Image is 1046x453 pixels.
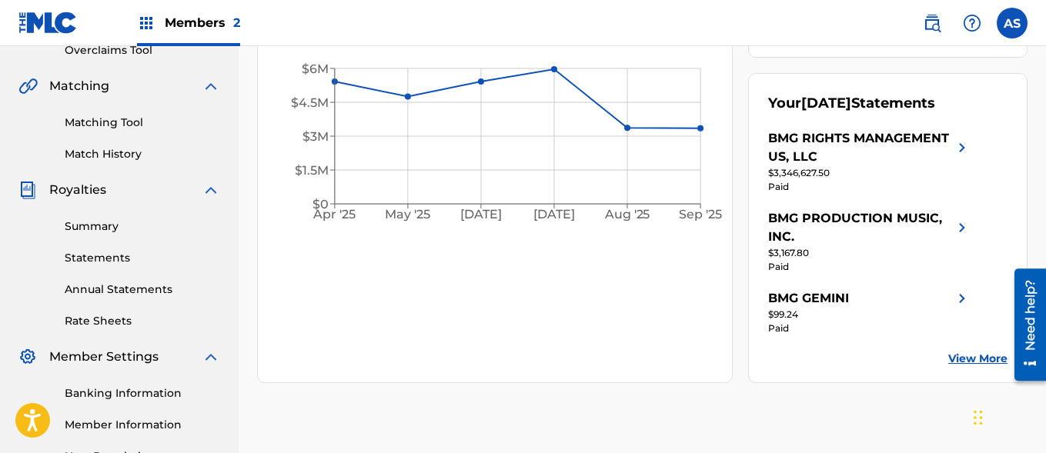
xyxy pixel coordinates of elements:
[65,146,220,162] a: Match History
[18,181,37,199] img: Royalties
[768,321,971,335] div: Paid
[65,313,220,329] a: Rate Sheets
[680,208,723,222] tspan: Sep '25
[18,348,37,366] img: Member Settings
[953,209,971,246] img: right chevron icon
[534,208,576,222] tspan: [DATE]
[233,15,240,30] span: 2
[768,246,971,260] div: $3,167.80
[302,129,329,144] tspan: $3M
[948,351,1008,367] a: View More
[202,181,220,199] img: expand
[953,129,971,166] img: right chevron icon
[957,8,988,38] div: Help
[768,289,971,335] a: BMG GEMINIright chevron icon$99.24Paid
[65,218,220,235] a: Summary
[65,281,220,298] a: Annual Statements
[768,93,935,114] div: Your Statements
[202,77,220,95] img: expand
[997,8,1028,38] div: User Menu
[49,77,109,95] span: Matching
[768,129,971,194] a: BMG RIGHTS MANAGEMENT US, LLCright chevron icon$3,346,627.50Paid
[49,348,159,366] span: Member Settings
[18,12,78,34] img: MLC Logo
[49,181,106,199] span: Royalties
[953,289,971,308] img: right chevron icon
[460,208,502,222] tspan: [DATE]
[291,95,329,110] tspan: $4.5M
[295,163,329,178] tspan: $1.5M
[768,129,953,166] div: BMG RIGHTS MANAGEMENT US, LLC
[768,209,953,246] div: BMG PRODUCTION MUSIC, INC.
[313,208,356,222] tspan: Apr '25
[768,180,971,194] div: Paid
[302,62,329,76] tspan: $6M
[801,95,851,112] span: [DATE]
[137,14,155,32] img: Top Rightsholders
[386,208,431,222] tspan: May '25
[969,379,1046,453] iframe: Chat Widget
[923,14,941,32] img: search
[1003,263,1046,387] iframe: Resource Center
[768,308,971,321] div: $99.24
[604,208,650,222] tspan: Aug '25
[917,8,947,38] a: Public Search
[974,395,983,441] div: Drag
[963,14,981,32] img: help
[768,166,971,180] div: $3,346,627.50
[65,42,220,58] a: Overclaims Tool
[768,209,971,274] a: BMG PRODUCTION MUSIC, INC.right chevron icon$3,167.80Paid
[312,197,329,212] tspan: $0
[65,115,220,131] a: Matching Tool
[65,417,220,433] a: Member Information
[65,250,220,266] a: Statements
[18,77,38,95] img: Matching
[65,385,220,401] a: Banking Information
[768,260,971,274] div: Paid
[202,348,220,366] img: expand
[768,289,849,308] div: BMG GEMINI
[165,14,240,32] span: Members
